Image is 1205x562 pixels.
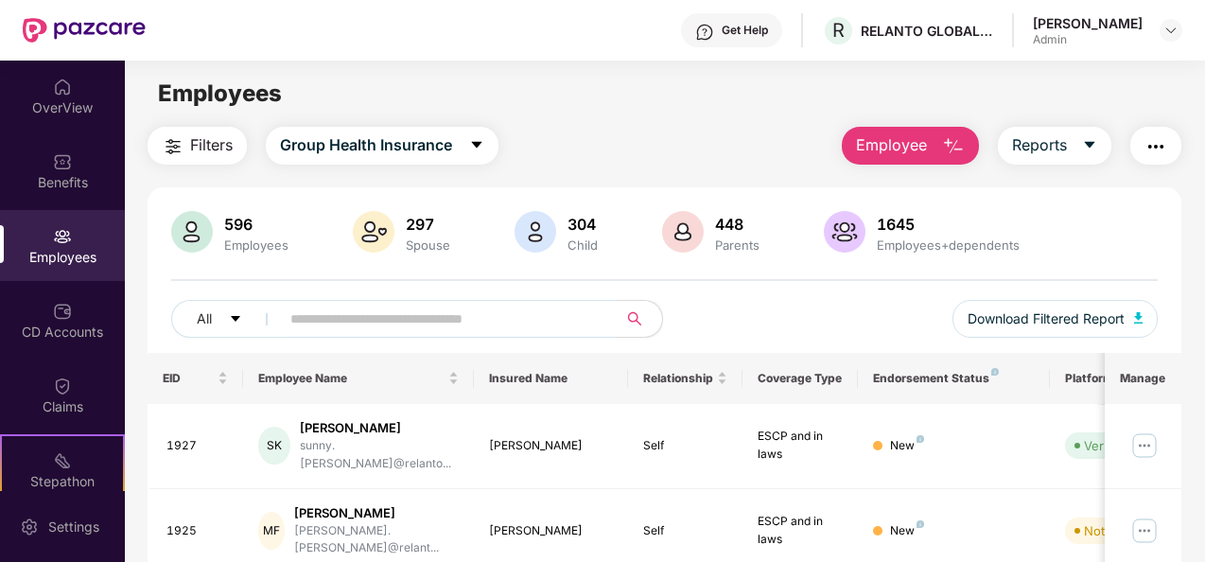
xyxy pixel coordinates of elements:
[758,428,843,464] div: ESCP and in laws
[873,215,1023,234] div: 1645
[998,127,1111,165] button: Reportscaret-down
[294,504,459,522] div: [PERSON_NAME]
[564,215,602,234] div: 304
[171,300,287,338] button: Allcaret-down
[489,522,613,540] div: [PERSON_NAME]
[353,211,394,253] img: svg+xml;base64,PHN2ZyB4bWxucz0iaHR0cDovL3d3dy53My5vcmcvMjAwMC9zdmciIHhtbG5zOnhsaW5rPSJodHRwOi8vd3...
[53,302,72,321] img: svg+xml;base64,PHN2ZyBpZD0iQ0RfQWNjb3VudHMiIGRhdGEtbmFtZT0iQ0QgQWNjb3VudHMiIHhtbG5zPSJodHRwOi8vd3...
[1129,516,1160,546] img: manageButton
[942,135,965,158] img: svg+xml;base64,PHN2ZyB4bWxucz0iaHR0cDovL3d3dy53My5vcmcvMjAwMC9zdmciIHhtbG5zOnhsaW5rPSJodHRwOi8vd3...
[171,211,213,253] img: svg+xml;base64,PHN2ZyB4bWxucz0iaHR0cDovL3d3dy53My5vcmcvMjAwMC9zdmciIHhtbG5zOnhsaW5rPSJodHRwOi8vd3...
[229,312,242,327] span: caret-down
[1129,430,1160,461] img: manageButton
[258,512,284,550] div: MF
[158,79,282,107] span: Employees
[1012,133,1067,157] span: Reports
[1033,14,1143,32] div: [PERSON_NAME]
[402,237,454,253] div: Spouse
[616,300,663,338] button: search
[1144,135,1167,158] img: svg+xml;base64,PHN2ZyB4bWxucz0iaHR0cDovL3d3dy53My5vcmcvMjAwMC9zdmciIHdpZHRoPSIyNCIgaGVpZ2h0PSIyNC...
[148,353,244,404] th: EID
[861,22,993,40] div: RELANTO GLOBAL PRIVATE LIMITED
[1033,32,1143,47] div: Admin
[890,437,924,455] div: New
[711,215,763,234] div: 448
[280,133,452,157] span: Group Health Insurance
[294,522,459,558] div: [PERSON_NAME].[PERSON_NAME]@relant...
[917,435,924,443] img: svg+xml;base64,PHN2ZyB4bWxucz0iaHR0cDovL3d3dy53My5vcmcvMjAwMC9zdmciIHdpZHRoPSI4IiBoZWlnaHQ9IjgiIH...
[53,377,72,395] img: svg+xml;base64,PHN2ZyBpZD0iQ2xhaW0iIHhtbG5zPSJodHRwOi8vd3d3LnczLm9yZy8yMDAwL3N2ZyIgd2lkdGg9IjIwIi...
[1134,312,1144,324] img: svg+xml;base64,PHN2ZyB4bWxucz0iaHR0cDovL3d3dy53My5vcmcvMjAwMC9zdmciIHhtbG5zOnhsaW5rPSJodHRwOi8vd3...
[162,135,184,158] img: svg+xml;base64,PHN2ZyB4bWxucz0iaHR0cDovL3d3dy53My5vcmcvMjAwMC9zdmciIHdpZHRoPSIyNCIgaGVpZ2h0PSIyNC...
[616,311,653,326] span: search
[564,237,602,253] div: Child
[474,353,628,404] th: Insured Name
[643,437,728,455] div: Self
[991,368,999,376] img: svg+xml;base64,PHN2ZyB4bWxucz0iaHR0cDovL3d3dy53My5vcmcvMjAwMC9zdmciIHdpZHRoPSI4IiBoZWlnaHQ9IjgiIH...
[300,419,459,437] div: [PERSON_NAME]
[968,308,1125,329] span: Download Filtered Report
[1065,371,1169,386] div: Platform Status
[220,237,292,253] div: Employees
[952,300,1159,338] button: Download Filtered Report
[711,237,763,253] div: Parents
[190,133,233,157] span: Filters
[469,137,484,154] span: caret-down
[515,211,556,253] img: svg+xml;base64,PHN2ZyB4bWxucz0iaHR0cDovL3d3dy53My5vcmcvMjAwMC9zdmciIHhtbG5zOnhsaW5rPSJodHRwOi8vd3...
[163,371,215,386] span: EID
[662,211,704,253] img: svg+xml;base64,PHN2ZyB4bWxucz0iaHR0cDovL3d3dy53My5vcmcvMjAwMC9zdmciIHhtbG5zOnhsaW5rPSJodHRwOi8vd3...
[489,437,613,455] div: [PERSON_NAME]
[197,308,212,329] span: All
[53,227,72,246] img: svg+xml;base64,PHN2ZyBpZD0iRW1wbG95ZWVzIiB4bWxucz0iaHR0cDovL3d3dy53My5vcmcvMjAwMC9zdmciIHdpZHRoPS...
[258,427,290,465] div: SK
[43,518,105,536] div: Settings
[842,127,979,165] button: Employee
[300,437,459,473] div: sunny.[PERSON_NAME]@relanto...
[1082,137,1097,154] span: caret-down
[824,211,865,253] img: svg+xml;base64,PHN2ZyB4bWxucz0iaHR0cDovL3d3dy53My5vcmcvMjAwMC9zdmciIHhtbG5zOnhsaW5rPSJodHRwOi8vd3...
[742,353,858,404] th: Coverage Type
[1163,23,1179,38] img: svg+xml;base64,PHN2ZyBpZD0iRHJvcGRvd24tMzJ4MzIiIHhtbG5zPSJodHRwOi8vd3d3LnczLm9yZy8yMDAwL3N2ZyIgd2...
[402,215,454,234] div: 297
[258,371,445,386] span: Employee Name
[873,237,1023,253] div: Employees+dependents
[23,18,146,43] img: New Pazcare Logo
[166,522,229,540] div: 1925
[1084,436,1129,455] div: Verified
[628,353,743,404] th: Relationship
[1084,521,1153,540] div: Not Verified
[832,19,845,42] span: R
[20,518,39,536] img: svg+xml;base64,PHN2ZyBpZD0iU2V0dGluZy0yMHgyMCIgeG1sbnM9Imh0dHA6Ly93d3cudzMub3JnLzIwMDAvc3ZnIiB3aW...
[722,23,768,38] div: Get Help
[166,437,229,455] div: 1927
[856,133,927,157] span: Employee
[220,215,292,234] div: 596
[890,522,924,540] div: New
[695,23,714,42] img: svg+xml;base64,PHN2ZyBpZD0iSGVscC0zMngzMiIgeG1sbnM9Imh0dHA6Ly93d3cudzMub3JnLzIwMDAvc3ZnIiB3aWR0aD...
[873,371,1035,386] div: Endorsement Status
[2,472,123,491] div: Stepathon
[148,127,247,165] button: Filters
[243,353,474,404] th: Employee Name
[53,152,72,171] img: svg+xml;base64,PHN2ZyBpZD0iQmVuZWZpdHMiIHhtbG5zPSJodHRwOi8vd3d3LnczLm9yZy8yMDAwL3N2ZyIgd2lkdGg9Ij...
[266,127,498,165] button: Group Health Insurancecaret-down
[53,451,72,470] img: svg+xml;base64,PHN2ZyB4bWxucz0iaHR0cDovL3d3dy53My5vcmcvMjAwMC9zdmciIHdpZHRoPSIyMSIgaGVpZ2h0PSIyMC...
[1105,353,1181,404] th: Manage
[643,371,714,386] span: Relationship
[53,78,72,97] img: svg+xml;base64,PHN2ZyBpZD0iSG9tZSIgeG1sbnM9Imh0dHA6Ly93d3cudzMub3JnLzIwMDAvc3ZnIiB3aWR0aD0iMjAiIG...
[917,520,924,528] img: svg+xml;base64,PHN2ZyB4bWxucz0iaHR0cDovL3d3dy53My5vcmcvMjAwMC9zdmciIHdpZHRoPSI4IiBoZWlnaHQ9IjgiIH...
[758,513,843,549] div: ESCP and in laws
[643,522,728,540] div: Self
